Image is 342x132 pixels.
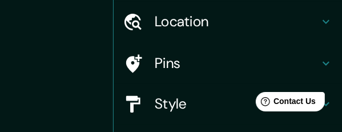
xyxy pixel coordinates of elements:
[114,2,342,42] div: Location
[240,87,329,119] iframe: Help widget launcher
[155,95,319,113] h4: Style
[155,13,319,31] h4: Location
[114,84,342,125] div: Style
[155,55,319,73] h4: Pins
[114,43,342,84] div: Pins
